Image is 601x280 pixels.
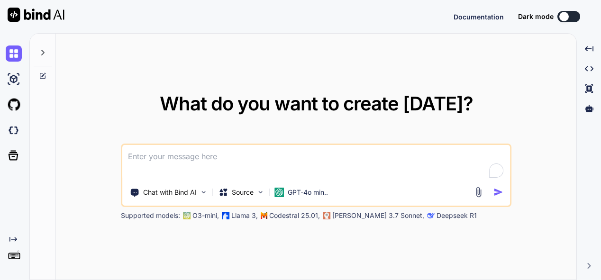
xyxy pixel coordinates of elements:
p: Deepseek R1 [437,211,477,220]
img: Mistral-AI [261,212,267,219]
img: icon [493,187,503,197]
img: githubLight [6,97,22,113]
img: darkCloudIdeIcon [6,122,22,138]
img: Pick Tools [200,188,208,196]
img: Llama2 [222,212,229,219]
img: Pick Models [256,188,264,196]
p: O3-mini, [192,211,219,220]
img: GPT-4 [183,212,191,219]
p: Source [232,188,254,197]
button: Documentation [454,12,504,22]
p: GPT-4o min.. [288,188,328,197]
p: Llama 3, [231,211,258,220]
img: GPT-4o mini [274,188,284,197]
img: Bind AI [8,8,64,22]
p: Codestral 25.01, [269,211,320,220]
img: claude [323,212,330,219]
span: What do you want to create [DATE]? [160,92,473,115]
span: Documentation [454,13,504,21]
img: ai-studio [6,71,22,87]
p: Supported models: [121,211,180,220]
img: chat [6,45,22,62]
p: Chat with Bind AI [143,188,197,197]
img: attachment [473,187,484,198]
span: Dark mode [518,12,554,21]
img: claude [427,212,435,219]
p: [PERSON_NAME] 3.7 Sonnet, [332,211,424,220]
